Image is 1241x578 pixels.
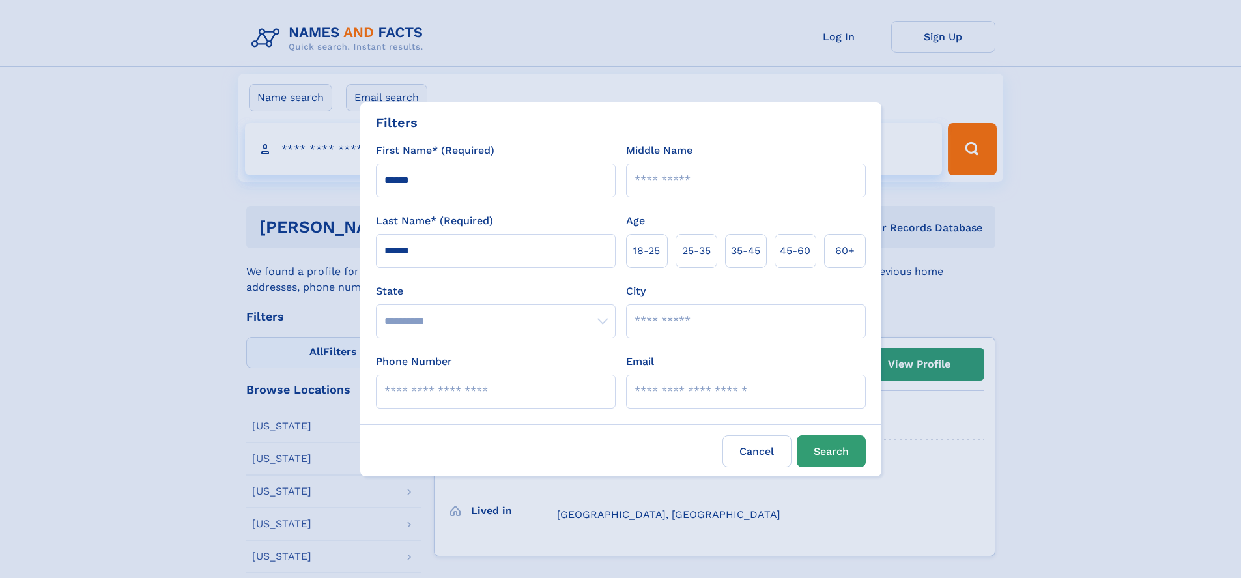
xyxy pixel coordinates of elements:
[797,435,866,467] button: Search
[626,143,692,158] label: Middle Name
[626,213,645,229] label: Age
[780,243,810,259] span: 45‑60
[731,243,760,259] span: 35‑45
[376,213,493,229] label: Last Name* (Required)
[682,243,711,259] span: 25‑35
[376,283,616,299] label: State
[626,283,646,299] label: City
[633,243,660,259] span: 18‑25
[376,354,452,369] label: Phone Number
[722,435,792,467] label: Cancel
[626,354,654,369] label: Email
[376,143,494,158] label: First Name* (Required)
[835,243,855,259] span: 60+
[376,113,418,132] div: Filters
